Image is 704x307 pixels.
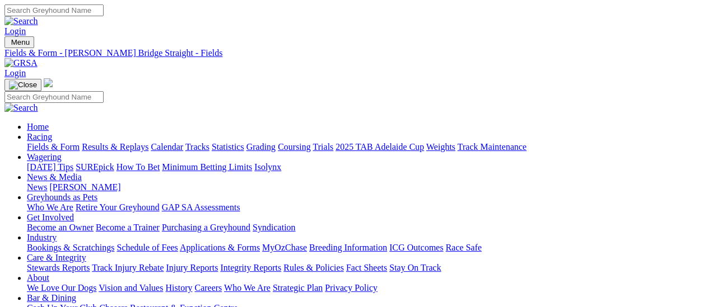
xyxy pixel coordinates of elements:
[27,212,74,222] a: Get Involved
[27,263,700,273] div: Care & Integrity
[278,142,311,152] a: Coursing
[389,263,441,272] a: Stay On Track
[27,152,62,162] a: Wagering
[4,26,26,36] a: Login
[166,263,218,272] a: Injury Reports
[76,202,160,212] a: Retire Your Greyhound
[346,263,387,272] a: Fact Sheets
[220,263,281,272] a: Integrity Reports
[4,16,38,26] img: Search
[27,182,47,192] a: News
[27,233,57,242] a: Industry
[458,142,526,152] a: Track Maintenance
[180,243,260,252] a: Applications & Forms
[273,283,323,292] a: Strategic Plan
[151,142,183,152] a: Calendar
[4,68,26,78] a: Login
[4,36,34,48] button: Toggle navigation
[92,263,164,272] a: Track Injury Rebate
[283,263,344,272] a: Rules & Policies
[27,202,700,212] div: Greyhounds as Pets
[27,132,52,141] a: Racing
[262,243,307,252] a: MyOzChase
[325,283,377,292] a: Privacy Policy
[27,283,700,293] div: About
[389,243,443,252] a: ICG Outcomes
[27,142,700,152] div: Racing
[76,162,114,172] a: SUREpick
[27,202,73,212] a: Who We Are
[27,293,76,303] a: Bar & Dining
[224,283,271,292] a: Who We Are
[162,202,240,212] a: GAP SA Assessments
[44,78,53,87] img: logo-grsa-white.png
[4,58,38,68] img: GRSA
[212,142,244,152] a: Statistics
[4,48,700,58] a: Fields & Form - [PERSON_NAME] Bridge Straight - Fields
[82,142,148,152] a: Results & Replays
[99,283,163,292] a: Vision and Values
[96,223,160,232] a: Become a Trainer
[185,142,209,152] a: Tracks
[162,223,250,232] a: Purchasing a Greyhound
[426,142,455,152] a: Weights
[49,182,120,192] a: [PERSON_NAME]
[165,283,192,292] a: History
[27,243,114,252] a: Bookings & Scratchings
[309,243,387,252] a: Breeding Information
[116,243,178,252] a: Schedule of Fees
[253,223,295,232] a: Syndication
[27,182,700,192] div: News & Media
[27,122,49,131] a: Home
[27,223,700,233] div: Get Involved
[4,79,41,91] button: Toggle navigation
[445,243,481,252] a: Race Safe
[246,142,276,152] a: Grading
[27,192,97,202] a: Greyhounds as Pets
[27,142,80,152] a: Fields & Form
[335,142,424,152] a: 2025 TAB Adelaide Cup
[194,283,222,292] a: Careers
[27,162,73,172] a: [DATE] Tips
[4,4,104,16] input: Search
[27,223,94,232] a: Become an Owner
[27,172,82,182] a: News & Media
[11,38,30,46] span: Menu
[27,243,700,253] div: Industry
[27,263,90,272] a: Stewards Reports
[254,162,281,172] a: Isolynx
[27,273,49,282] a: About
[27,283,96,292] a: We Love Our Dogs
[162,162,252,172] a: Minimum Betting Limits
[116,162,160,172] a: How To Bet
[313,142,333,152] a: Trials
[4,91,104,103] input: Search
[9,81,37,89] img: Close
[27,253,86,262] a: Care & Integrity
[4,103,38,113] img: Search
[27,162,700,172] div: Wagering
